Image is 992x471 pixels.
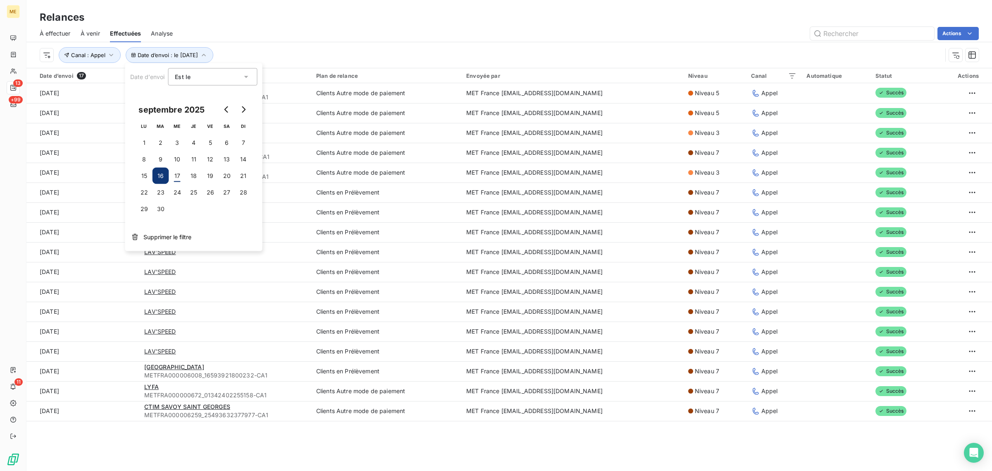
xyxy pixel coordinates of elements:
span: Appel [761,347,778,356]
span: Appel [761,228,778,236]
button: 24 [169,184,186,201]
td: Clients Autre mode de paiement [311,103,461,123]
button: Date d’envoi : le [DATE] [126,47,213,63]
span: À effectuer [40,29,71,38]
button: 5 [202,135,219,151]
span: Niveau 3 [695,168,720,177]
span: Niveau 7 [695,367,719,375]
span: Succès [875,207,906,217]
td: [DATE] [26,143,139,163]
th: samedi [219,118,235,135]
button: 25 [186,184,202,201]
td: MET France [EMAIL_ADDRESS][DOMAIN_NAME] [461,341,683,361]
button: Canal : Appel [59,47,121,63]
button: 22 [136,184,153,201]
td: MET France [EMAIL_ADDRESS][DOMAIN_NAME] [461,361,683,381]
span: 13 [13,79,23,87]
td: Clients Autre mode de paiement [311,401,461,421]
span: LAV'SPEED [144,288,176,296]
span: LAV'SPEED [144,268,176,276]
button: 4 [186,135,202,151]
td: MET France [EMAIL_ADDRESS][DOMAIN_NAME] [461,262,683,282]
span: Succès [875,267,906,277]
span: METFRA000000672_01342402255158-CA1 [144,391,306,399]
span: Niveau 7 [695,407,719,415]
td: MET France [EMAIL_ADDRESS][DOMAIN_NAME] [461,83,683,103]
td: [DATE] [26,242,139,262]
span: Succès [875,227,906,237]
span: Succès [875,346,906,356]
button: 16 [153,168,169,184]
td: Clients Autre mode de paiement [311,123,461,143]
td: MET France [EMAIL_ADDRESS][DOMAIN_NAME] [461,282,683,302]
div: Statut [875,72,928,79]
button: Go to previous month [219,101,235,118]
button: 2 [153,135,169,151]
button: 10 [169,151,186,168]
button: 26 [202,184,219,201]
div: Open Intercom Messenger [964,443,984,463]
span: Appel [761,188,778,197]
td: [DATE] [26,262,139,282]
button: 18 [186,168,202,184]
span: Appel [761,168,778,177]
span: Analyse [151,29,173,38]
td: MET France [EMAIL_ADDRESS][DOMAIN_NAME] [461,163,683,183]
td: MET France [EMAIL_ADDRESS][DOMAIN_NAME] [461,143,683,163]
button: 12 [202,151,219,168]
span: Supprimer le filtre [143,233,191,241]
span: METFRA000006008_16593921800232-CA1 [144,371,306,380]
span: LAV'SPEED [144,308,176,316]
td: [DATE] [26,381,139,401]
div: Actions [937,72,979,79]
td: MET France [EMAIL_ADDRESS][DOMAIN_NAME] [461,302,683,322]
span: Canal : Appel [71,52,105,58]
td: Clients en Prélèvement [311,183,461,202]
th: jeudi [186,118,202,135]
button: 23 [153,184,169,201]
button: Go to next month [235,101,252,118]
span: Niveau 5 [695,89,719,97]
span: Succès [875,327,906,336]
td: MET France [EMAIL_ADDRESS][DOMAIN_NAME] [461,183,683,202]
td: Clients en Prélèvement [311,222,461,242]
td: [DATE] [26,322,139,341]
span: Appel [761,268,778,276]
td: MET France [EMAIL_ADDRESS][DOMAIN_NAME] [461,222,683,242]
button: 13 [219,151,235,168]
td: [DATE] [26,103,139,123]
button: Actions [937,27,979,40]
span: Succès [875,386,906,396]
td: Clients en Prélèvement [311,282,461,302]
div: Envoyée par [466,72,678,79]
button: 27 [219,184,235,201]
td: Clients en Prélèvement [311,322,461,341]
span: Succès [875,307,906,317]
td: [DATE] [26,282,139,302]
button: 6 [219,135,235,151]
span: [GEOGRAPHIC_DATA] [144,363,204,370]
td: [DATE] [26,83,139,103]
button: 29 [136,201,153,217]
span: Appel [761,208,778,216]
button: 15 [136,168,153,184]
span: Niveau 7 [695,387,719,395]
span: Appel [761,407,778,415]
span: 11 [14,378,23,386]
span: Effectuées [110,29,141,38]
span: Succès [875,108,906,118]
img: Logo LeanPay [7,453,20,466]
td: Clients en Prélèvement [311,202,461,222]
span: Niveau 7 [695,327,719,336]
span: Appel [761,109,778,117]
span: Appel [761,248,778,256]
td: Clients en Prélèvement [311,302,461,322]
span: Succès [875,287,906,297]
div: Automatique [806,72,865,79]
input: Rechercher [810,27,934,40]
th: vendredi [202,118,219,135]
span: Appel [761,288,778,296]
span: Appel [761,149,778,157]
button: 8 [136,151,153,168]
div: Niveau [688,72,741,79]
